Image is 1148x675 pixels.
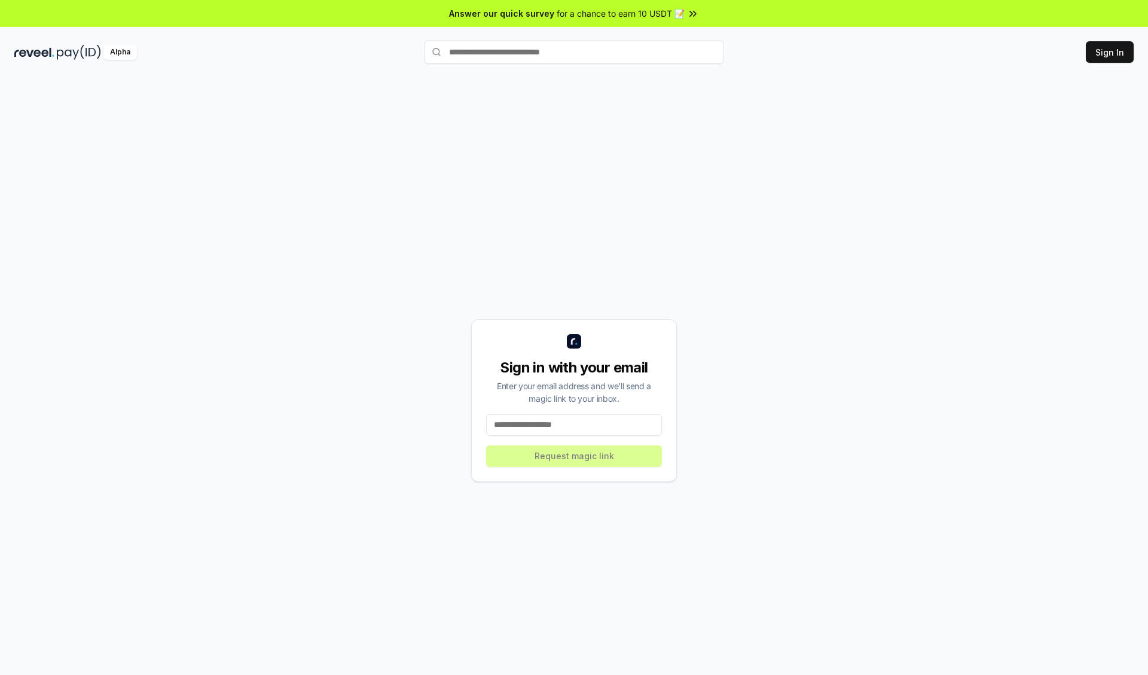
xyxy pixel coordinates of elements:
img: reveel_dark [14,45,54,60]
img: pay_id [57,45,101,60]
button: Sign In [1086,41,1134,63]
div: Sign in with your email [486,358,662,377]
div: Alpha [103,45,137,60]
div: Enter your email address and we’ll send a magic link to your inbox. [486,380,662,405]
span: for a chance to earn 10 USDT 📝 [557,7,685,20]
span: Answer our quick survey [449,7,554,20]
img: logo_small [567,334,581,349]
